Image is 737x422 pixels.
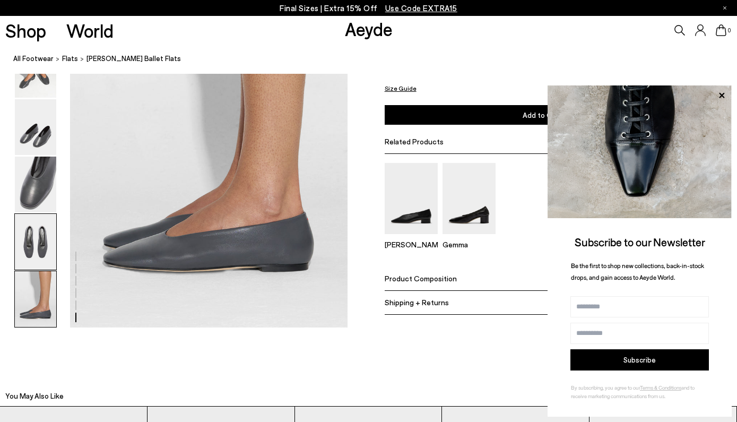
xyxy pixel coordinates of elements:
[726,28,732,33] span: 0
[548,85,732,218] img: ca3f721fb6ff708a270709c41d776025.jpg
[385,227,438,249] a: Delia Low-Heeled Ballet Pumps [PERSON_NAME]
[385,3,457,13] span: Navigate to /collections/ss25-final-sizes
[66,21,114,40] a: World
[385,298,449,307] span: Shipping + Returns
[575,235,705,248] span: Subscribe to our Newsletter
[443,163,496,234] img: Gemma Block Heel Pumps
[385,106,700,125] button: Add to Cart
[86,53,181,64] span: [PERSON_NAME] Ballet Flats
[385,163,438,234] img: Delia Low-Heeled Ballet Pumps
[62,54,78,63] span: Flats
[15,157,56,212] img: Kirsten Ballet Flats - Image 4
[13,53,54,64] a: All Footwear
[443,227,496,249] a: Gemma Block Heel Pumps Gemma
[13,45,737,74] nav: breadcrumb
[523,111,562,120] span: Add to Cart
[640,384,681,391] a: Terms & Conditions
[5,21,46,40] a: Shop
[716,24,726,36] a: 0
[443,240,496,249] p: Gemma
[345,18,393,40] a: Aeyde
[571,262,704,281] span: Be the first to shop new collections, back-in-stock drops, and gain access to Aeyde World.
[5,391,64,401] h2: You May Also Like
[280,2,457,15] p: Final Sizes | Extra 15% Off
[385,82,417,96] button: Size Guide
[15,99,56,155] img: Kirsten Ballet Flats - Image 3
[570,349,709,371] button: Subscribe
[15,214,56,270] img: Kirsten Ballet Flats - Image 5
[571,384,640,391] span: By subscribing, you agree to our
[62,53,78,64] a: Flats
[385,240,438,249] p: [PERSON_NAME]
[385,137,444,147] span: Related Products
[15,271,56,327] img: Kirsten Ballet Flats - Image 6
[385,274,457,283] span: Product Composition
